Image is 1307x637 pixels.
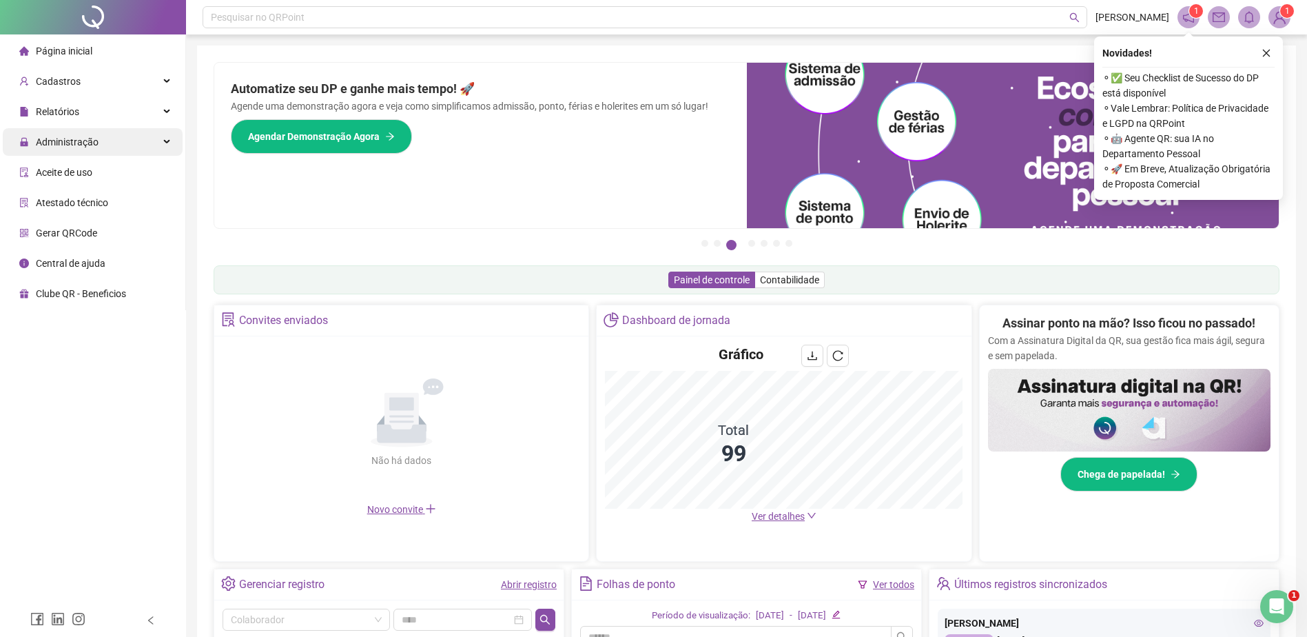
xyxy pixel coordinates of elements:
[807,350,818,361] span: download
[385,132,395,141] span: arrow-right
[1260,590,1293,623] iframe: Intercom live chat
[19,198,29,208] span: solution
[239,573,325,596] div: Gerenciar registro
[752,511,805,522] span: Ver detalhes
[231,119,412,154] button: Agendar Demonstração Agora
[1189,4,1203,18] sup: 1
[19,168,29,177] span: audit
[936,576,951,591] span: team
[756,609,784,623] div: [DATE]
[873,579,914,590] a: Ver todos
[1102,161,1275,192] span: ⚬ 🚀 Em Breve, Atualização Obrigatória de Proposta Comercial
[714,240,721,247] button: 2
[1269,7,1290,28] img: 75474
[790,609,792,623] div: -
[1262,48,1271,58] span: close
[1182,11,1195,23] span: notification
[748,240,755,247] button: 4
[1285,6,1290,16] span: 1
[1102,70,1275,101] span: ⚬ ✅ Seu Checklist de Sucesso do DP está disponível
[785,240,792,247] button: 7
[19,107,29,117] span: file
[719,345,763,364] h4: Gráfico
[832,610,841,619] span: edit
[36,136,99,148] span: Administração
[807,511,816,520] span: down
[231,99,730,114] p: Agende uma demonstração agora e veja como simplificamos admissão, ponto, férias e holerites em um...
[1102,131,1275,161] span: ⚬ 🤖 Agente QR: sua IA no Departamento Pessoal
[19,77,29,86] span: user-add
[36,197,108,208] span: Atestado técnico
[1254,618,1264,628] span: eye
[425,503,436,514] span: plus
[1002,314,1255,333] h2: Assinar ponto na mão? Isso ficou no passado!
[19,137,29,147] span: lock
[19,259,29,268] span: info-circle
[36,106,79,117] span: Relatórios
[761,240,768,247] button: 5
[36,258,105,269] span: Central de ajuda
[248,129,380,144] span: Agendar Demonstração Agora
[367,504,436,515] span: Novo convite
[832,350,843,361] span: reload
[1078,467,1165,482] span: Chega de papelada!
[798,609,826,623] div: [DATE]
[19,46,29,56] span: home
[1069,12,1080,23] span: search
[19,228,29,238] span: qrcode
[539,614,550,625] span: search
[30,612,44,626] span: facebook
[858,580,867,589] span: filter
[221,576,236,591] span: setting
[652,609,750,623] div: Período de visualização:
[221,312,236,327] span: solution
[726,240,737,250] button: 3
[1095,10,1169,25] span: [PERSON_NAME]
[1102,45,1152,61] span: Novidades !
[1102,101,1275,131] span: ⚬ Vale Lembrar: Política de Privacidade e LGPD na QRPoint
[760,274,819,285] span: Contabilidade
[988,333,1270,363] p: Com a Assinatura Digital da QR, sua gestão fica mais ágil, segura e sem papelada.
[36,288,126,299] span: Clube QR - Beneficios
[146,616,156,625] span: left
[36,167,92,178] span: Aceite de uso
[231,79,730,99] h2: Automatize seu DP e ganhe mais tempo! 🚀
[674,274,750,285] span: Painel de controle
[1288,590,1299,601] span: 1
[1213,11,1225,23] span: mail
[36,45,92,57] span: Página inicial
[51,612,65,626] span: linkedin
[1060,457,1197,492] button: Chega de papelada!
[1171,469,1180,479] span: arrow-right
[72,612,85,626] span: instagram
[597,573,675,596] div: Folhas de ponto
[988,369,1270,452] img: banner%2F02c71560-61a6-44d4-94b9-c8ab97240462.png
[1194,6,1199,16] span: 1
[239,309,328,332] div: Convites enviados
[501,579,557,590] a: Abrir registro
[622,309,730,332] div: Dashboard de jornada
[19,289,29,299] span: gift
[579,576,593,591] span: file-text
[1243,11,1255,23] span: bell
[747,63,1279,228] img: banner%2Fd57e337e-a0d3-4837-9615-f134fc33a8e6.png
[36,228,97,239] span: Gerar QRCode
[773,240,780,247] button: 6
[1280,4,1294,18] sup: Atualize o seu contato no menu Meus Dados
[36,76,81,87] span: Cadastros
[954,573,1107,596] div: Últimos registros sincronizados
[604,312,618,327] span: pie-chart
[338,453,465,468] div: Não há dados
[945,616,1264,631] div: [PERSON_NAME]
[701,240,708,247] button: 1
[752,511,816,522] a: Ver detalhes down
